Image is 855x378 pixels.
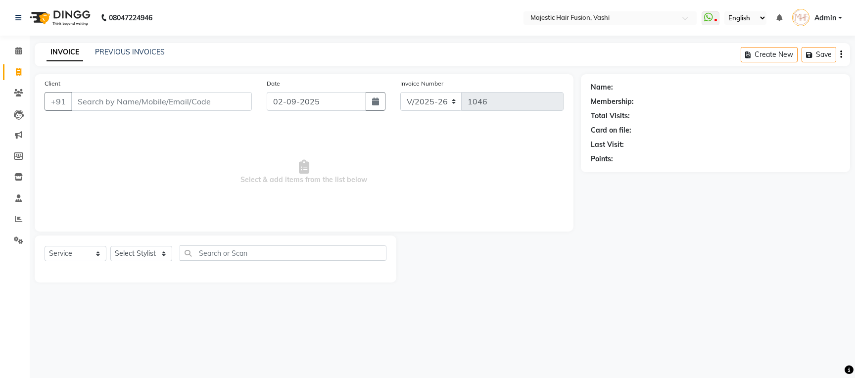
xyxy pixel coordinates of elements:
[267,79,280,88] label: Date
[591,96,634,107] div: Membership:
[741,47,798,62] button: Create New
[95,47,165,56] a: PREVIOUS INVOICES
[591,154,613,164] div: Points:
[109,4,152,32] b: 08047224946
[45,123,564,222] span: Select & add items from the list below
[71,92,252,111] input: Search by Name/Mobile/Email/Code
[802,47,836,62] button: Save
[400,79,443,88] label: Invoice Number
[25,4,93,32] img: logo
[591,82,613,93] div: Name:
[591,140,624,150] div: Last Visit:
[814,13,836,23] span: Admin
[45,79,60,88] label: Client
[45,92,72,111] button: +91
[591,125,631,136] div: Card on file:
[792,9,809,26] img: Admin
[591,111,630,121] div: Total Visits:
[180,245,386,261] input: Search or Scan
[47,44,83,61] a: INVOICE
